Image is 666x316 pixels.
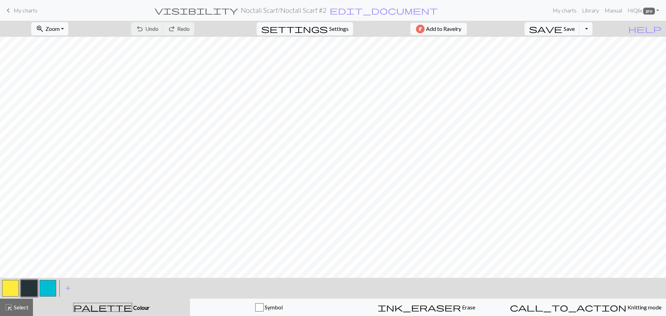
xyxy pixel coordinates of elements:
span: visibility [155,6,238,15]
span: keyboard_arrow_left [4,6,12,15]
button: Symbol [190,299,348,316]
span: Colour [132,304,150,311]
span: My charts [14,7,37,14]
h2: Noctali Scarf / Noctali Scarf #2 [241,6,326,14]
span: Select [13,304,28,310]
span: pro [643,8,655,15]
span: highlight_alt [5,302,13,312]
a: Manual [602,3,625,17]
button: Knitting mode [505,299,666,316]
span: palette [74,302,132,312]
button: SettingsSettings [257,22,353,35]
span: ink_eraser [378,302,461,312]
span: Erase [461,304,475,310]
button: Add to Ravelry [410,23,467,35]
span: call_to_action [510,302,626,312]
span: Save [564,25,575,32]
span: settings [261,24,328,34]
span: Symbol [264,304,283,310]
a: HiQlix pro [625,3,662,17]
button: Zoom [31,22,68,35]
span: save [529,24,562,34]
button: Save [524,22,580,35]
button: Erase [348,299,505,316]
span: Zoom [45,25,60,32]
a: Library [579,3,602,17]
span: help [628,24,661,34]
span: edit_document [330,6,438,15]
span: Settings [329,25,349,33]
i: Settings [261,25,328,33]
span: add [64,283,72,293]
span: Knitting mode [626,304,661,310]
button: Colour [33,299,190,316]
img: Ravelry [416,25,425,33]
a: My charts [550,3,579,17]
span: Add to Ravelry [426,25,461,33]
a: My charts [4,5,37,16]
span: zoom_in [36,24,44,34]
